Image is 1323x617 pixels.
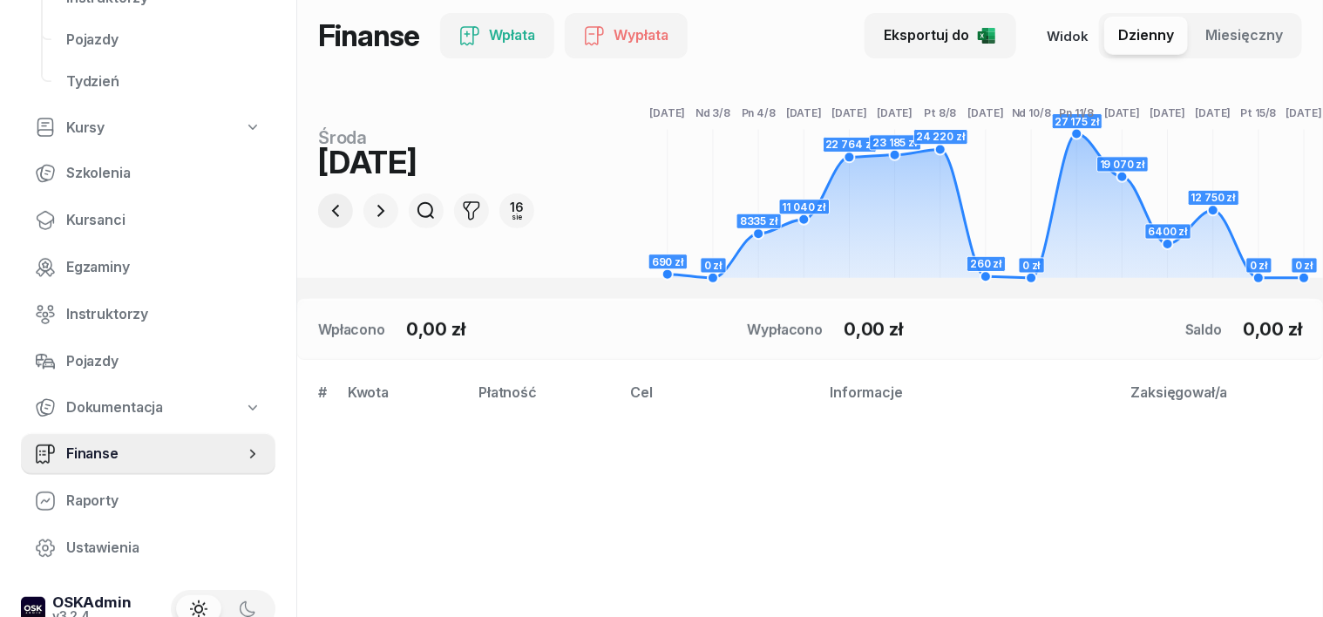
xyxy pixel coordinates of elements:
span: Finanse [66,443,244,465]
tspan: Pt 8/8 [925,106,957,119]
a: Egzaminy [21,247,275,288]
div: środa [318,129,534,146]
th: Kwota [337,381,468,418]
a: Instruktorzy [21,294,275,336]
span: Szkolenia [66,162,261,185]
span: Dokumentacja [66,397,163,419]
div: 16 [510,201,524,214]
button: Dzienny [1104,17,1188,55]
span: Dzienny [1118,24,1174,47]
span: Pojazdy [66,29,261,51]
tspan: [DATE] [831,106,867,119]
th: Płatność [468,381,620,418]
tspan: Pt 15/8 [1241,106,1277,119]
tspan: Nd 3/8 [695,106,730,119]
a: Finanse [21,433,275,475]
div: [DATE] [318,146,534,178]
tspan: [DATE] [1150,106,1186,119]
span: Tydzień [66,71,261,93]
span: Egzaminy [66,256,261,279]
button: Wpłata [440,13,554,58]
div: Wypłata [584,24,668,47]
tspan: Pn 11/8 [1060,106,1095,119]
button: Miesięczny [1191,17,1297,55]
div: Eksportuj do [884,24,997,47]
span: Miesięczny [1205,24,1283,47]
tspan: [DATE] [1196,106,1231,119]
h1: Finanse [318,20,419,51]
a: Dokumentacja [21,388,275,428]
a: Szkolenia [21,153,275,194]
button: 16sie [499,193,534,228]
span: Raporty [66,490,261,512]
th: # [297,381,337,418]
span: Kursanci [66,209,261,232]
span: Pojazdy [66,350,261,373]
a: Kursanci [21,200,275,241]
span: Instruktorzy [66,303,261,326]
th: Informacje [820,381,1121,418]
tspan: [DATE] [650,106,686,119]
a: Ustawienia [21,527,275,569]
button: Eksportuj do [865,13,1016,58]
a: Raporty [21,480,275,522]
div: Wypłacono [748,319,824,340]
a: Pojazdy [52,19,275,61]
a: Tydzień [52,61,275,103]
div: sie [510,214,524,220]
tspan: [DATE] [878,106,913,119]
tspan: [DATE] [1104,106,1140,119]
a: Pojazdy [21,341,275,383]
div: Wpłacono [318,319,385,340]
div: Saldo [1185,319,1222,340]
a: Kursy [21,108,275,148]
tspan: [DATE] [1286,106,1322,119]
span: Kursy [66,117,105,139]
span: Ustawienia [66,537,261,559]
button: Wypłata [565,13,688,58]
tspan: Nd 10/8 [1012,106,1051,119]
tspan: Pn 4/8 [742,106,776,119]
tspan: [DATE] [968,106,1004,119]
th: Cel [620,381,819,418]
tspan: [DATE] [786,106,822,119]
div: OSKAdmin [52,595,132,610]
th: Zaksięgował/a [1121,381,1323,418]
div: Wpłata [459,24,535,47]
